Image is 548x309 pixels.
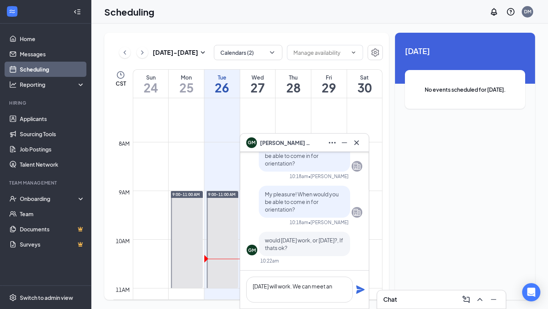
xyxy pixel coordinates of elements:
[139,48,146,57] svg: ChevronRight
[328,138,337,147] svg: Ellipses
[133,70,168,98] a: August 24, 2025
[204,70,240,98] a: August 26, 2025
[121,48,129,57] svg: ChevronLeft
[246,277,353,303] textarea: [DATE] will work. We can meet an
[133,81,168,94] h1: 24
[117,188,131,196] div: 9am
[276,73,311,81] div: Thu
[352,138,361,147] svg: Cross
[9,294,17,301] svg: Settings
[356,285,365,294] svg: Plane
[9,180,83,186] div: Team Management
[460,293,472,306] button: ComposeMessage
[326,137,338,149] button: Ellipses
[522,283,540,301] div: Open Intercom Messenger
[104,5,155,18] h1: Scheduling
[293,48,347,57] input: Manage availability
[73,8,81,16] svg: Collapse
[352,208,362,217] svg: Company
[20,62,85,77] a: Scheduling
[198,48,207,57] svg: SmallChevronDown
[371,48,380,57] svg: Settings
[260,139,313,147] span: [PERSON_NAME] Mctye
[20,126,85,142] a: Sourcing Tools
[20,142,85,157] a: Job Postings
[489,7,499,16] svg: Notifications
[268,49,276,56] svg: ChevronDown
[20,81,85,88] div: Reporting
[240,73,276,81] div: Wed
[350,137,363,149] button: Cross
[9,100,83,106] div: Hiring
[240,70,276,98] a: August 27, 2025
[347,81,382,94] h1: 30
[137,47,148,58] button: ChevronRight
[350,49,357,56] svg: ChevronDown
[20,206,85,221] a: Team
[248,247,256,253] div: GM
[462,295,471,304] svg: ComposeMessage
[290,173,308,180] div: 10:18am
[169,81,204,94] h1: 25
[383,295,397,304] h3: Chat
[20,157,85,172] a: Talent Network
[116,70,125,80] svg: Clock
[276,81,311,94] h1: 28
[116,80,126,87] span: CST
[347,70,382,98] a: August 30, 2025
[475,295,484,304] svg: ChevronUp
[8,8,16,15] svg: WorkstreamLogo
[169,70,204,98] a: August 25, 2025
[119,47,131,58] button: ChevronLeft
[352,162,362,171] svg: Company
[276,70,311,98] a: August 28, 2025
[368,45,383,60] button: Settings
[405,45,525,57] span: [DATE]
[172,192,200,197] span: 9:00-11:00 AM
[311,73,347,81] div: Fri
[420,85,510,94] span: No events scheduled for [DATE].
[153,48,198,57] h3: [DATE] - [DATE]
[338,137,350,149] button: Minimize
[265,145,339,167] span: My pleasure! When would you be able to come in for orientation?
[524,8,531,15] div: DM
[20,195,78,202] div: Onboarding
[308,219,349,226] span: • [PERSON_NAME]
[20,31,85,46] a: Home
[204,73,240,81] div: Tue
[114,237,131,245] div: 10am
[474,293,486,306] button: ChevronUp
[204,81,240,94] h1: 26
[340,138,349,147] svg: Minimize
[114,285,131,294] div: 11am
[290,219,308,226] div: 10:18am
[347,73,382,81] div: Sat
[20,221,85,237] a: DocumentsCrown
[487,293,500,306] button: Minimize
[260,258,279,264] div: 10:22am
[9,81,17,88] svg: Analysis
[265,237,343,251] span: would [DATE] work, or [DATE]?, If thats ok?
[20,294,73,301] div: Switch to admin view
[169,73,204,81] div: Mon
[208,192,236,197] span: 9:00-11:00 AM
[265,191,339,213] span: My pleasure! When would you be able to come in for orientation?
[9,195,17,202] svg: UserCheck
[20,237,85,252] a: SurveysCrown
[489,295,498,304] svg: Minimize
[214,45,282,60] button: Calendars (2)ChevronDown
[117,139,131,148] div: 8am
[20,46,85,62] a: Messages
[240,81,276,94] h1: 27
[308,173,349,180] span: • [PERSON_NAME]
[311,70,347,98] a: August 29, 2025
[133,73,168,81] div: Sun
[20,111,85,126] a: Applicants
[506,7,515,16] svg: QuestionInfo
[311,81,347,94] h1: 29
